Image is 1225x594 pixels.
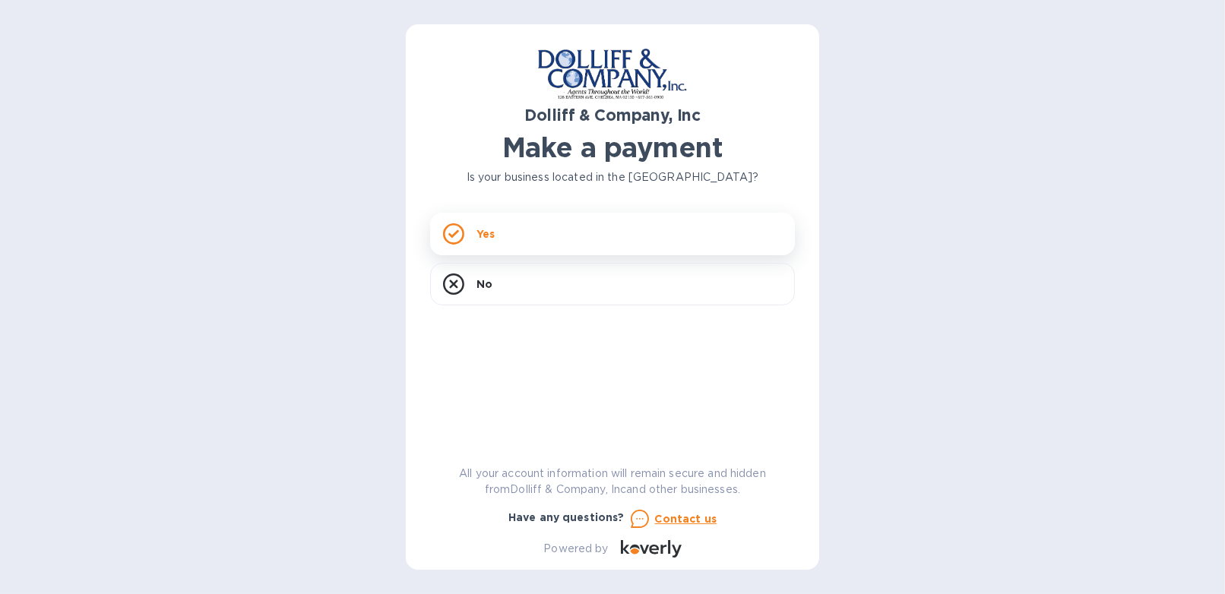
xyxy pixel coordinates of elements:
[655,513,717,525] u: Contact us
[543,541,608,557] p: Powered by
[430,131,795,163] h1: Make a payment
[524,106,701,125] b: Dolliff & Company, Inc
[476,276,492,292] p: No
[430,466,795,498] p: All your account information will remain secure and hidden from Dolliff & Company, Inc and other ...
[476,226,495,242] p: Yes
[508,511,625,523] b: Have any questions?
[430,169,795,185] p: Is your business located in the [GEOGRAPHIC_DATA]?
